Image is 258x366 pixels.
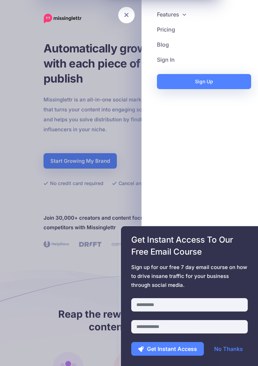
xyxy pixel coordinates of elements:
[131,263,248,290] span: Sign up for our free 7 day email course on how to drive insane traffic for your business through ...
[44,13,82,24] a: Home
[131,234,248,258] span: Get Instant Access To Our Free Email Course
[148,37,251,52] a: Blog
[148,22,251,37] a: Pricing
[207,342,250,356] a: No Thanks
[157,74,251,89] a: Sign Up
[131,342,204,356] button: Get Instant Access
[118,7,135,23] a: Close Nav
[148,7,251,22] a: Features
[148,52,251,67] a: Sign In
